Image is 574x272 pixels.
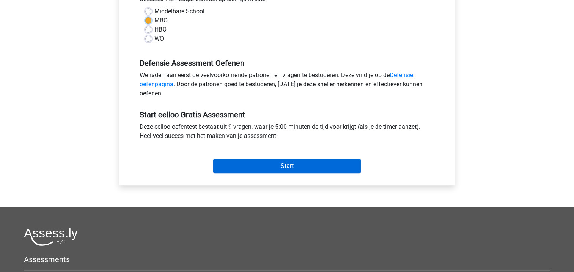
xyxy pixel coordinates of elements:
label: Middelbare School [154,7,204,16]
label: MBO [154,16,168,25]
h5: Start eelloo Gratis Assessment [140,110,435,119]
label: HBO [154,25,167,34]
h5: Defensie Assessment Oefenen [140,59,435,68]
label: WO [154,34,164,43]
input: Start [213,159,361,173]
img: Assessly logo [24,228,78,246]
div: Deze eelloo oefentest bestaat uit 9 vragen, waar je 5:00 minuten de tijd voor krijgt (als je de t... [134,122,440,144]
div: We raden aan eerst de veelvoorkomende patronen en vragen te bestuderen. Deze vind je op de . Door... [134,71,440,101]
h5: Assessments [24,255,550,264]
